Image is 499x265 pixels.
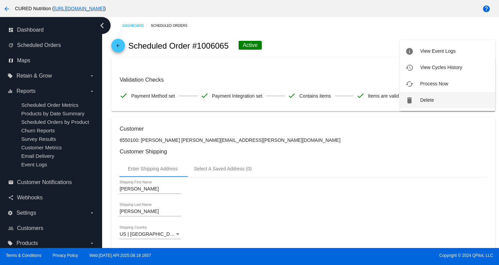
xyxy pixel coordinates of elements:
[420,48,455,54] span: View Event Logs
[420,97,434,103] span: Delete
[420,65,462,70] span: View Cycles History
[405,47,414,55] mat-icon: info
[405,64,414,72] mat-icon: history
[405,96,414,104] mat-icon: delete
[405,80,414,88] mat-icon: cached
[420,81,448,86] span: Process Now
